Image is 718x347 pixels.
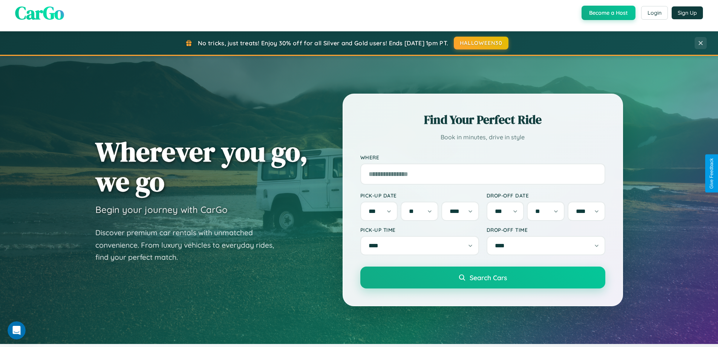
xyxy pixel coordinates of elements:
h1: Wherever you go, we go [95,137,308,196]
span: No tricks, just treats! Enjoy 30% off for all Silver and Gold users! Ends [DATE] 1pm PT. [198,39,448,47]
label: Drop-off Date [487,192,605,199]
h2: Find Your Perfect Ride [360,111,605,128]
span: Search Cars [470,273,507,282]
h3: Begin your journey with CarGo [95,204,228,215]
label: Drop-off Time [487,227,605,233]
div: Give Feedback [709,158,714,189]
p: Discover premium car rentals with unmatched convenience. From luxury vehicles to everyday rides, ... [95,227,284,264]
button: HALLOWEEN30 [454,37,508,49]
span: CarGo [15,0,64,25]
label: Pick-up Date [360,192,479,199]
button: Become a Host [582,6,635,20]
label: Where [360,154,605,160]
p: Book in minutes, drive in style [360,132,605,143]
button: Search Cars [360,267,605,288]
button: Sign Up [672,6,703,19]
button: Login [641,6,668,20]
iframe: Intercom live chat [8,321,26,339]
label: Pick-up Time [360,227,479,233]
